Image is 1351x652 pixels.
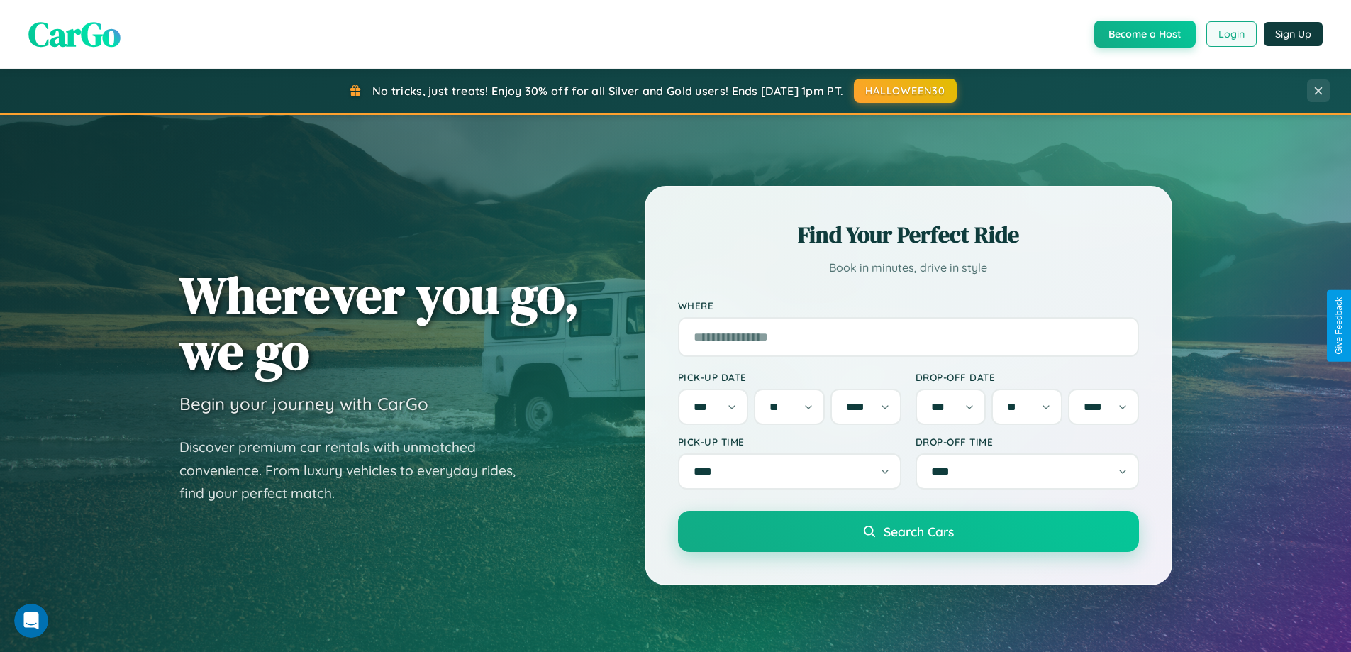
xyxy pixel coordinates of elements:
[678,436,901,448] label: Pick-up Time
[1206,21,1257,47] button: Login
[179,393,428,414] h3: Begin your journey with CarGo
[1334,297,1344,355] div: Give Feedback
[179,267,579,379] h1: Wherever you go, we go
[678,371,901,383] label: Pick-up Date
[678,511,1139,552] button: Search Cars
[884,524,954,539] span: Search Cars
[372,84,843,98] span: No tricks, just treats! Enjoy 30% off for all Silver and Gold users! Ends [DATE] 1pm PT.
[678,258,1139,278] p: Book in minutes, drive in style
[14,604,48,638] iframe: Intercom live chat
[678,299,1139,311] label: Where
[916,371,1139,383] label: Drop-off Date
[1264,22,1323,46] button: Sign Up
[916,436,1139,448] label: Drop-off Time
[1094,21,1196,48] button: Become a Host
[678,219,1139,250] h2: Find Your Perfect Ride
[854,79,957,103] button: HALLOWEEN30
[28,11,121,57] span: CarGo
[179,436,534,505] p: Discover premium car rentals with unmatched convenience. From luxury vehicles to everyday rides, ...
